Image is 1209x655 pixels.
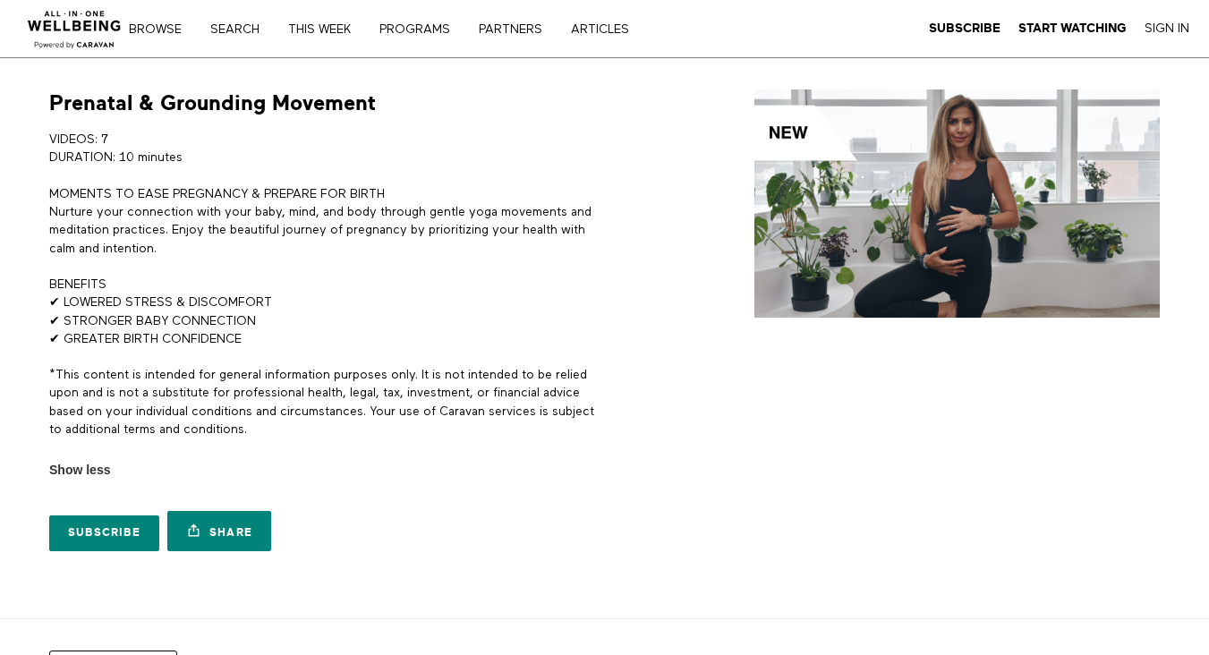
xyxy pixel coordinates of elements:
p: VIDEOS: 7 DURATION: 10 minutes [49,131,598,167]
a: ARTICLES [565,23,648,36]
a: Subscribe [49,515,159,551]
a: PROGRAMS [373,23,469,36]
p: BENEFITS ✔ LOWERED STRESS & DISCOMFORT ✔ STRONGER BABY CONNECTION ✔ GREATER BIRTH CONFIDENCE [49,276,598,348]
p: *This content is intended for general information purposes only. It is not intended to be relied ... [49,366,598,438]
a: Subscribe [929,21,1000,37]
strong: Start Watching [1018,21,1127,35]
a: Browse [123,23,200,36]
p: MOMENTS TO EASE PREGNANCY & PREPARE FOR BIRTH Nurture your connection with your baby, mind, and b... [49,185,598,258]
strong: Subscribe [929,21,1000,35]
h1: Prenatal & Grounding Movement [49,89,376,117]
a: Share [167,511,271,551]
a: THIS WEEK [282,23,370,36]
a: PARTNERS [473,23,561,36]
img: Prenatal & Grounding Movement [754,89,1160,318]
span: Show less [49,461,110,480]
nav: Primary [141,20,666,38]
a: Sign In [1145,21,1189,37]
a: Search [204,23,278,36]
a: Start Watching [1018,21,1127,37]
